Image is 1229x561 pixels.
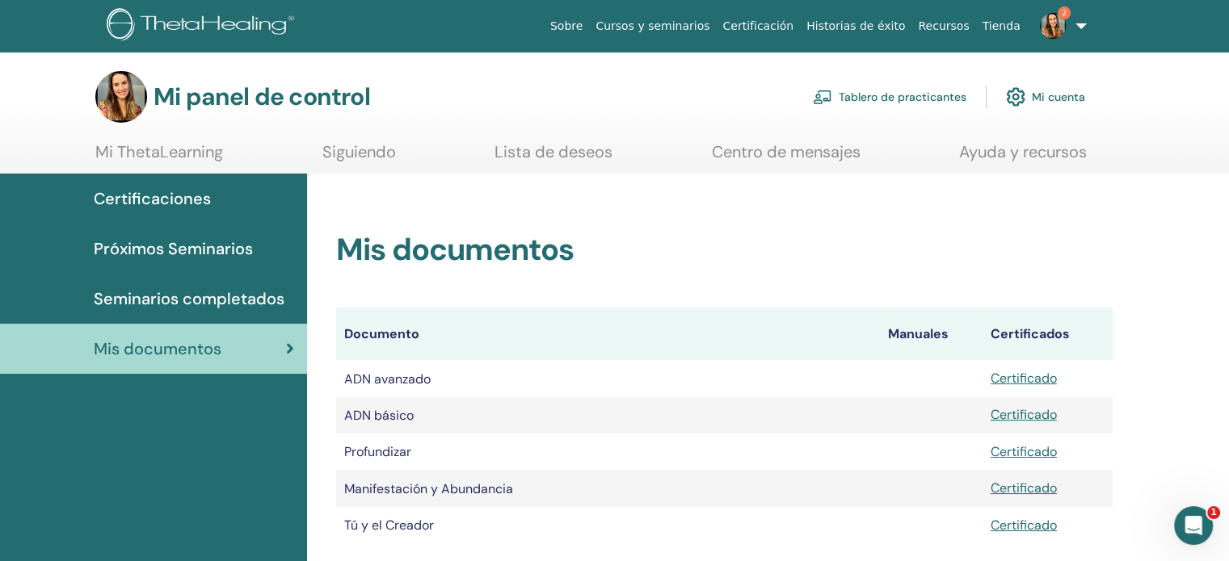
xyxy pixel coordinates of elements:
[911,11,975,41] a: Recursos
[94,288,284,309] font: Seminarios completados
[806,19,905,32] font: Historias de éxito
[991,443,1057,460] a: Certificado
[712,141,861,162] font: Centro de mensajes
[107,8,300,44] img: logo.png
[1174,506,1213,545] iframe: Chat en vivo de Intercom
[154,81,370,112] font: Mi panel de control
[1210,507,1217,517] font: 1
[95,141,223,162] font: Mi ThetaLearning
[322,141,396,162] font: Siguiendo
[1062,7,1067,18] font: 2
[94,238,253,259] font: Próximos Seminarios
[991,517,1057,534] a: Certificado
[344,480,513,497] font: Manifestación y Abundancia
[344,407,414,424] font: ADN básico
[800,11,911,41] a: Historias de éxito
[495,141,612,162] font: Lista de deseos
[1040,13,1066,39] img: default.jpg
[344,371,431,387] font: ADN avanzado
[344,325,419,342] font: Documento
[991,479,1057,496] a: Certificado
[1032,90,1085,105] font: Mi cuenta
[959,142,1087,174] a: Ayuda y recursos
[589,11,716,41] a: Cursos y seminarios
[596,19,709,32] font: Cursos y seminarios
[544,11,589,41] a: Sobre
[550,19,583,32] font: Sobre
[959,141,1087,162] font: Ayuda y recursos
[813,79,966,115] a: Tablero de practicantes
[344,443,411,460] font: Profundizar
[991,370,1057,387] a: Certificado
[322,142,396,174] a: Siguiendo
[983,19,1021,32] font: Tienda
[991,325,1070,342] font: Certificados
[94,188,211,209] font: Certificaciones
[918,19,969,32] font: Recursos
[712,142,861,174] a: Centro de mensajes
[344,517,434,534] font: Tú y el Creador
[495,142,612,174] a: Lista de deseos
[1006,83,1025,111] img: cog.svg
[716,11,800,41] a: Certificación
[888,325,949,342] font: Manuales
[991,406,1057,423] a: Certificado
[95,142,223,174] a: Mi ThetaLearning
[95,71,147,123] img: default.jpg
[336,229,574,270] font: Mis documentos
[1006,79,1085,115] a: Mi cuenta
[813,90,832,104] img: chalkboard-teacher.svg
[976,11,1027,41] a: Tienda
[839,90,966,105] font: Tablero de practicantes
[94,338,221,359] font: Mis documentos
[722,19,793,32] font: Certificación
